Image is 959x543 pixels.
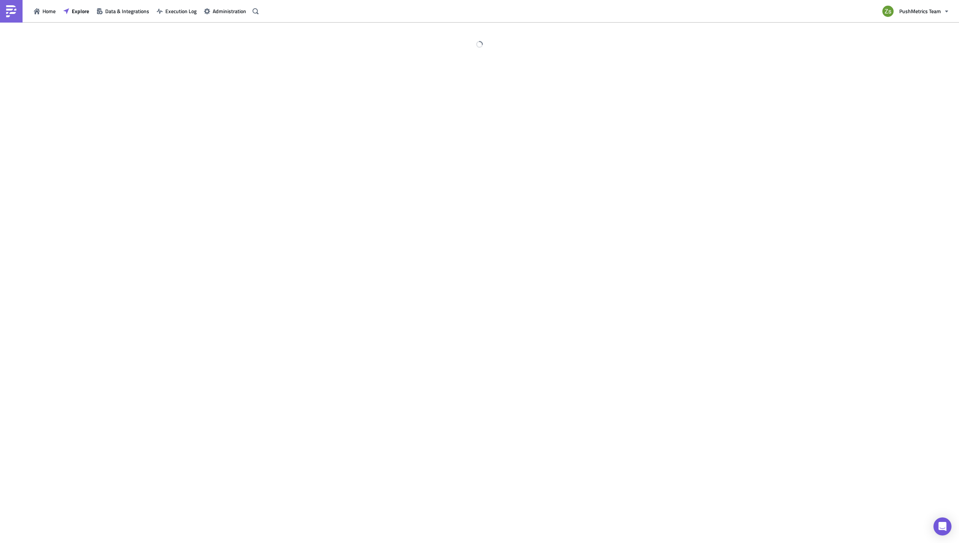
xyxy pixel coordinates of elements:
[5,5,17,17] img: PushMetrics
[933,517,951,535] div: Open Intercom Messenger
[30,5,59,17] button: Home
[105,7,149,15] span: Data & Integrations
[72,7,89,15] span: Explore
[200,5,250,17] button: Administration
[213,7,246,15] span: Administration
[59,5,93,17] button: Explore
[93,5,153,17] button: Data & Integrations
[153,5,200,17] button: Execution Log
[42,7,56,15] span: Home
[899,7,941,15] span: PushMetrics Team
[878,3,953,20] button: PushMetrics Team
[165,7,197,15] span: Execution Log
[882,5,894,18] img: Avatar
